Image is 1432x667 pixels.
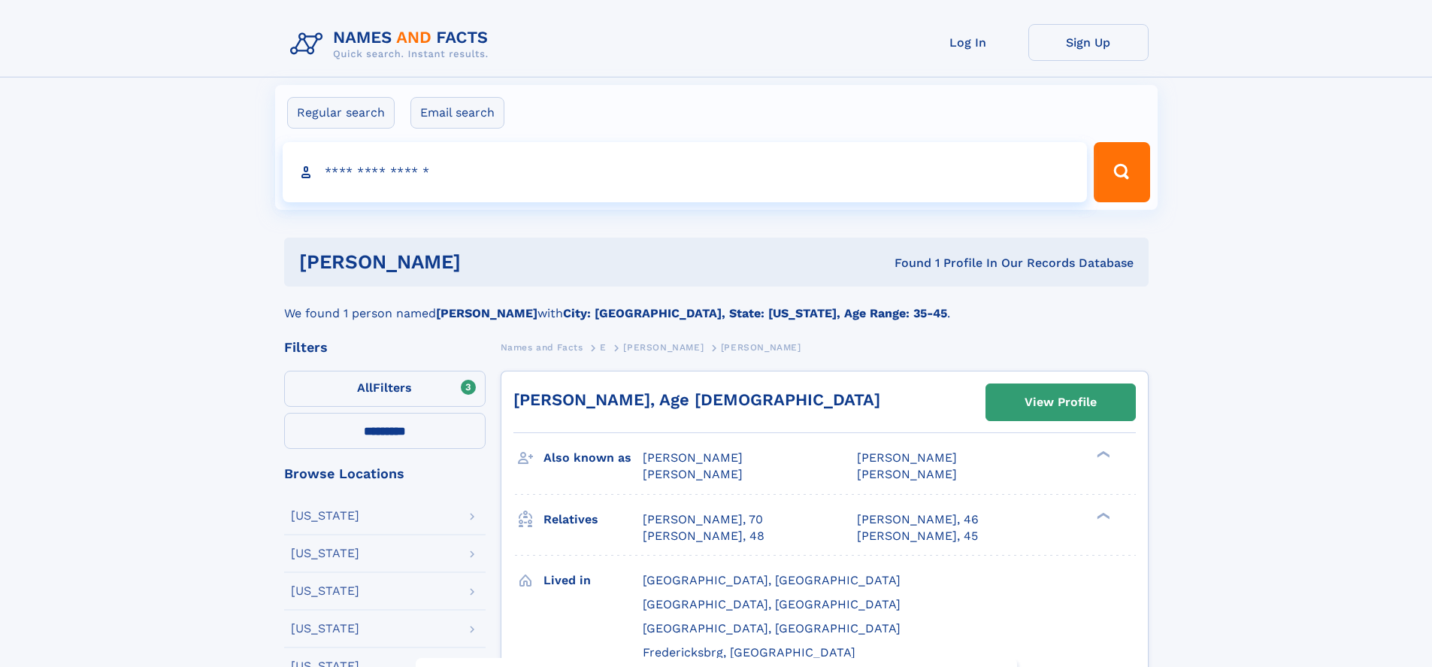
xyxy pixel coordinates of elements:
[284,371,486,407] label: Filters
[291,547,359,559] div: [US_STATE]
[857,467,957,481] span: [PERSON_NAME]
[600,338,607,356] a: E
[1093,450,1111,459] div: ❯
[284,467,486,481] div: Browse Locations
[643,573,901,587] span: [GEOGRAPHIC_DATA], [GEOGRAPHIC_DATA]
[291,510,359,522] div: [US_STATE]
[1025,385,1097,420] div: View Profile
[857,450,957,465] span: [PERSON_NAME]
[643,450,743,465] span: [PERSON_NAME]
[643,467,743,481] span: [PERSON_NAME]
[857,528,978,544] a: [PERSON_NAME], 45
[410,97,504,129] label: Email search
[284,24,501,65] img: Logo Names and Facts
[643,597,901,611] span: [GEOGRAPHIC_DATA], [GEOGRAPHIC_DATA]
[283,142,1088,202] input: search input
[643,645,855,659] span: Fredericksbrg, [GEOGRAPHIC_DATA]
[513,390,880,409] a: [PERSON_NAME], Age [DEMOGRAPHIC_DATA]
[1093,511,1111,520] div: ❯
[284,341,486,354] div: Filters
[908,24,1028,61] a: Log In
[643,528,764,544] a: [PERSON_NAME], 48
[1094,142,1149,202] button: Search Button
[543,445,643,471] h3: Also known as
[643,511,763,528] a: [PERSON_NAME], 70
[1028,24,1149,61] a: Sign Up
[986,384,1135,420] a: View Profile
[287,97,395,129] label: Regular search
[563,306,947,320] b: City: [GEOGRAPHIC_DATA], State: [US_STATE], Age Range: 35-45
[284,287,1149,323] div: We found 1 person named with .
[543,568,643,593] h3: Lived in
[623,338,704,356] a: [PERSON_NAME]
[623,342,704,353] span: [PERSON_NAME]
[501,338,583,356] a: Names and Facts
[677,255,1134,271] div: Found 1 Profile In Our Records Database
[299,253,678,271] h1: [PERSON_NAME]
[600,342,607,353] span: E
[721,342,801,353] span: [PERSON_NAME]
[436,306,537,320] b: [PERSON_NAME]
[357,380,373,395] span: All
[643,621,901,635] span: [GEOGRAPHIC_DATA], [GEOGRAPHIC_DATA]
[543,507,643,532] h3: Relatives
[291,623,359,635] div: [US_STATE]
[857,511,979,528] a: [PERSON_NAME], 46
[291,585,359,597] div: [US_STATE]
